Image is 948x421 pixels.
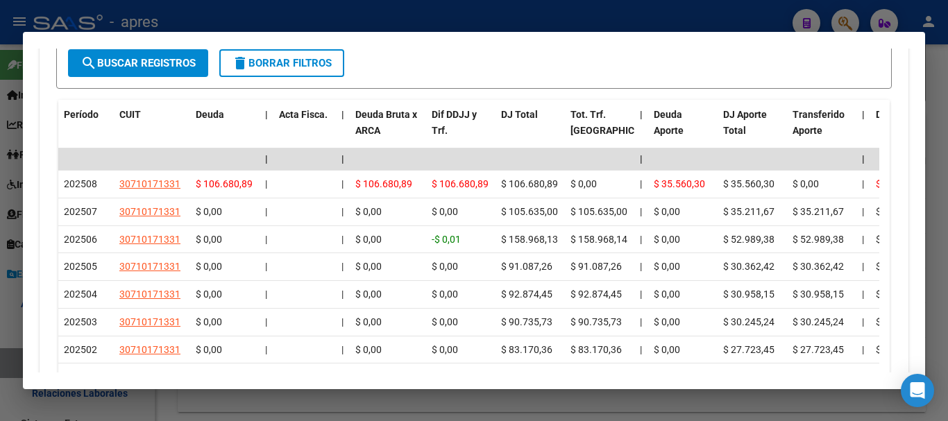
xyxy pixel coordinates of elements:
span: 30710171331 [119,206,180,217]
span: | [265,178,267,189]
button: Borrar Filtros [219,49,344,77]
span: $ 35.211,67 [723,206,775,217]
span: $ 0,00 [355,234,382,245]
span: $ 0,00 [355,371,382,382]
span: $ 24.520,60 [723,371,775,382]
span: | [640,109,643,120]
datatable-header-cell: Deuda Aporte [648,100,718,161]
span: 202504 [64,289,97,300]
datatable-header-cell: Acta Fisca. [273,100,336,161]
datatable-header-cell: Tot. Trf. Bruto [565,100,634,161]
div: Open Intercom Messenger [901,374,934,407]
span: $ 0,00 [793,178,819,189]
span: | [640,289,642,300]
datatable-header-cell: Período [58,100,114,161]
span: $ 91.087,26 [501,261,552,272]
datatable-header-cell: CUIT [114,100,190,161]
span: $ 71.120,59 [876,178,927,189]
span: DJ Total [501,109,538,120]
span: $ 0,00 [654,371,680,382]
span: $ 0,00 [654,234,680,245]
span: 30710171331 [119,289,180,300]
span: Tot. Trf. [GEOGRAPHIC_DATA] [570,109,665,136]
span: Deuda Aporte [654,109,684,136]
span: 202507 [64,206,97,217]
datatable-header-cell: Transferido Aporte [787,100,856,161]
span: CUIT [119,109,141,120]
span: $ 0,00 [355,344,382,355]
span: | [341,371,344,382]
span: DJ Aporte Total [723,109,767,136]
span: 202503 [64,316,97,327]
span: $ 52.989,38 [723,234,775,245]
span: | [640,153,643,164]
span: 30710171331 [119,261,180,272]
span: | [341,153,344,164]
span: | [640,178,642,189]
span: $ 83.170,36 [570,344,622,355]
span: $ 35.560,30 [654,178,705,189]
span: $ 0,00 [876,371,902,382]
span: $ 30.362,42 [793,261,844,272]
span: 30710171331 [119,344,180,355]
datatable-header-cell: DJ Total [496,100,565,161]
span: $ 105.635,00 [570,206,627,217]
span: $ 106.680,89 [432,178,489,189]
span: | [265,206,267,217]
span: Deuda [196,109,224,120]
span: $ 92.874,45 [570,289,622,300]
span: $ 24.520,60 [793,371,844,382]
span: $ 0,00 [876,234,902,245]
span: | [862,261,864,272]
span: | [341,178,344,189]
span: | [265,153,268,164]
span: $ 52.989,38 [793,234,844,245]
span: $ 73.561,80 [570,371,622,382]
span: $ 0,00 [876,261,902,272]
span: $ 0,00 [196,206,222,217]
span: 202502 [64,344,97,355]
span: $ 106.680,89 [196,178,253,189]
span: $ 0,00 [432,344,458,355]
span: $ 0,00 [196,234,222,245]
span: 202501 [64,371,97,382]
span: | [640,371,642,382]
span: $ 0,00 [876,206,902,217]
datatable-header-cell: DJ Aporte Total [718,100,787,161]
span: 202505 [64,261,97,272]
span: $ 0,00 [570,178,597,189]
span: Deuda Bruta x ARCA [355,109,417,136]
span: $ 27.723,45 [723,344,775,355]
span: $ 90.735,73 [501,316,552,327]
datatable-header-cell: Deuda [190,100,260,161]
span: $ 0,00 [432,289,458,300]
span: $ 92.874,45 [501,289,552,300]
span: Acta Fisca. [279,109,328,120]
span: $ 0,00 [654,206,680,217]
span: $ 106.680,89 [501,178,558,189]
span: | [265,316,267,327]
span: | [862,344,864,355]
span: $ 0,00 [654,289,680,300]
span: | [862,371,864,382]
span: $ 158.968,13 [501,234,558,245]
span: $ 158.968,14 [570,234,627,245]
span: $ 35.211,67 [793,206,844,217]
datatable-header-cell: | [634,100,648,161]
span: $ 0,00 [196,344,222,355]
span: $ 30.958,15 [723,289,775,300]
span: $ 0,00 [876,316,902,327]
span: | [640,234,642,245]
span: $ 0,00 [355,289,382,300]
datatable-header-cell: Dif DDJJ y Trf. [426,100,496,161]
span: | [265,289,267,300]
span: | [640,206,642,217]
span: $ 0,00 [355,206,382,217]
span: $ 0,00 [355,316,382,327]
span: $ 0,00 [196,371,222,382]
span: | [640,316,642,327]
span: | [862,178,864,189]
span: | [862,234,864,245]
span: | [341,316,344,327]
span: $ 106.680,89 [355,178,412,189]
